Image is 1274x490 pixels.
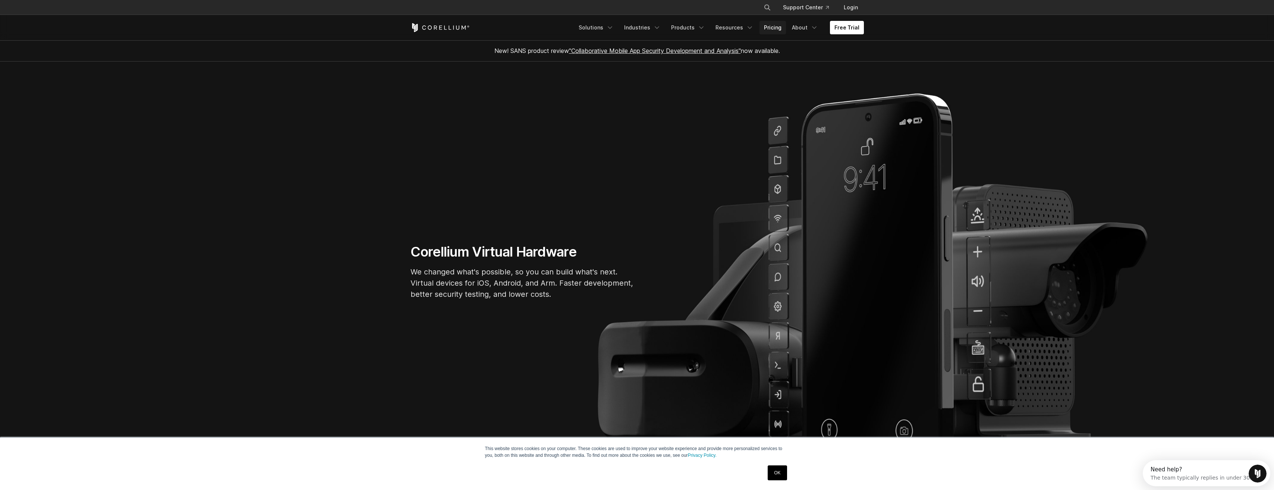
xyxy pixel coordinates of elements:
h1: Corellium Virtual Hardware [410,244,634,260]
div: Need help? [8,6,112,12]
p: We changed what's possible, so you can build what's next. Virtual devices for iOS, Android, and A... [410,266,634,300]
a: Corellium Home [410,23,470,32]
a: OK [768,465,787,480]
a: Pricing [759,21,786,34]
a: "Collaborative Mobile App Security Development and Analysis" [569,47,741,54]
iframe: Intercom live chat discovery launcher [1143,460,1270,486]
div: The team typically replies in under 30m [8,12,112,20]
div: Open Intercom Messenger [3,3,134,23]
a: Free Trial [830,21,864,34]
button: Search [761,1,774,14]
a: Resources [711,21,758,34]
a: Products [667,21,710,34]
a: Login [838,1,864,14]
span: New! SANS product review now available. [494,47,780,54]
a: About [787,21,822,34]
div: Navigation Menu [755,1,864,14]
a: Industries [620,21,665,34]
a: Solutions [574,21,618,34]
div: Navigation Menu [574,21,864,34]
p: This website stores cookies on your computer. These cookies are used to improve your website expe... [485,445,789,459]
a: Privacy Policy. [688,453,717,458]
iframe: Intercom live chat [1249,465,1267,483]
a: Support Center [777,1,835,14]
